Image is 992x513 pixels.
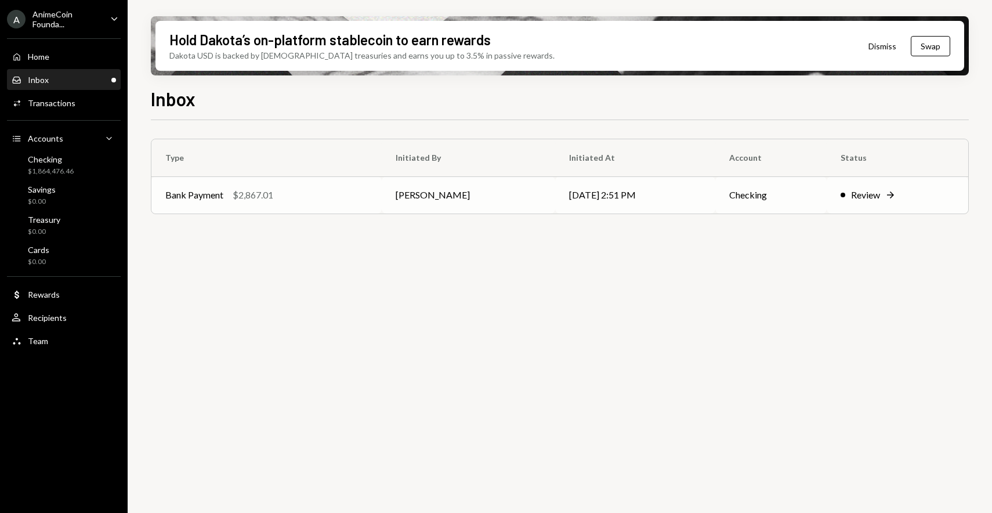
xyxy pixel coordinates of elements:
[28,98,75,108] div: Transactions
[555,176,716,214] td: [DATE] 2:51 PM
[28,313,67,323] div: Recipients
[555,139,716,176] th: Initiated At
[28,336,48,346] div: Team
[715,139,827,176] th: Account
[233,188,273,202] div: $2,867.01
[7,241,121,269] a: Cards$0.00
[169,49,555,62] div: Dakota USD is backed by [DEMOGRAPHIC_DATA] treasuries and earns you up to 3.5% in passive rewards.
[28,133,63,143] div: Accounts
[28,215,60,225] div: Treasury
[28,167,74,176] div: $1,864,476.46
[28,52,49,62] div: Home
[28,154,74,164] div: Checking
[7,307,121,328] a: Recipients
[911,36,950,56] button: Swap
[7,211,121,239] a: Treasury$0.00
[165,188,223,202] div: Bank Payment
[28,197,56,207] div: $0.00
[7,128,121,149] a: Accounts
[7,10,26,28] div: A
[7,181,121,209] a: Savings$0.00
[7,151,121,179] a: Checking$1,864,476.46
[382,176,555,214] td: [PERSON_NAME]
[7,46,121,67] a: Home
[715,176,827,214] td: Checking
[169,30,491,49] div: Hold Dakota’s on-platform stablecoin to earn rewards
[7,284,121,305] a: Rewards
[32,9,101,29] div: AnimeCoin Founda...
[28,185,56,194] div: Savings
[28,290,60,299] div: Rewards
[28,245,49,255] div: Cards
[7,92,121,113] a: Transactions
[827,139,968,176] th: Status
[382,139,555,176] th: Initiated By
[28,227,60,237] div: $0.00
[151,139,382,176] th: Type
[854,32,911,60] button: Dismiss
[851,188,880,202] div: Review
[28,257,49,267] div: $0.00
[28,75,49,85] div: Inbox
[7,69,121,90] a: Inbox
[7,330,121,351] a: Team
[151,87,195,110] h1: Inbox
